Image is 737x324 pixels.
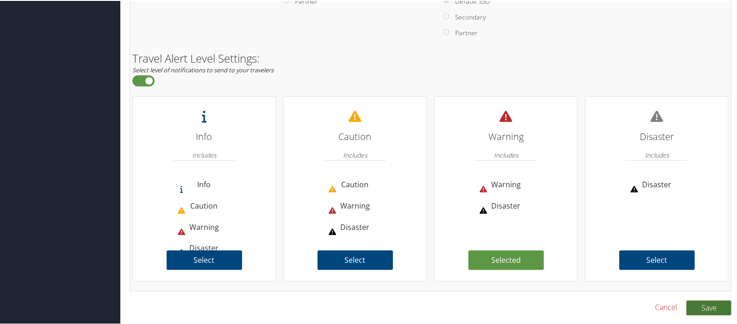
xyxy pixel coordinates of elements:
[687,300,731,315] button: Save
[455,12,486,21] label: Secondary
[167,250,242,269] label: Select
[189,195,220,216] li: Caution
[132,52,729,64] h2: Travel Alert Level Settings:
[343,146,367,164] em: Includes
[475,127,537,146] h3: Warning
[619,250,695,269] label: Select
[340,195,371,216] li: Warning
[132,65,274,74] em: Select level of notifications to send to your travelers
[655,301,677,312] a: Cancel
[192,146,216,164] em: Includes
[468,250,544,269] label: Selected
[455,27,478,37] label: Partner
[189,216,220,238] li: Warning
[642,174,673,195] li: Disaster
[494,146,518,164] em: Includes
[340,174,371,195] li: Caution
[324,127,386,146] h3: Caution
[340,216,371,238] li: Disaster
[491,174,522,195] li: Warning
[491,195,522,216] li: Disaster
[173,127,235,146] h3: Info
[189,237,220,259] li: Disaster
[645,146,669,164] em: Includes
[626,127,688,146] h3: Disaster
[189,174,220,195] li: Info
[318,250,393,269] label: Select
